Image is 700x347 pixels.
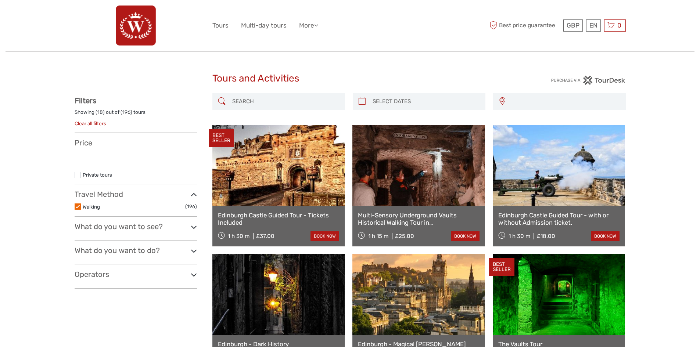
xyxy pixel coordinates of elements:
[212,73,488,84] h1: Tours and Activities
[185,202,197,211] span: (196)
[299,20,318,31] a: More
[75,109,197,120] div: Showing ( ) out of ( ) tours
[75,96,96,105] strong: Filters
[489,258,514,276] div: BEST SELLER
[586,19,601,32] div: EN
[509,233,530,239] span: 1 h 30 m
[368,233,388,239] span: 1 h 15 m
[451,231,480,241] a: book now
[75,246,197,255] h3: What do you want to do?
[83,172,112,178] a: Private tours
[75,120,106,126] a: Clear all filters
[310,231,339,241] a: book now
[551,76,625,85] img: PurchaseViaTourDesk.png
[75,222,197,231] h3: What do you want to see?
[212,20,229,31] a: Tours
[75,138,197,147] h3: Price
[616,22,622,29] span: 0
[229,95,341,108] input: SEARCH
[370,95,482,108] input: SELECT DATES
[567,22,579,29] span: GBP
[488,19,561,32] span: Best price guarantee
[358,212,480,227] a: Multi-Sensory Underground Vaults Historical Walking Tour in [GEOGRAPHIC_DATA]
[228,233,250,239] span: 1 h 30 m
[75,270,197,279] h3: Operators
[209,129,234,147] div: BEST SELLER
[218,212,340,227] a: Edinburgh Castle Guided Tour - Tickets Included
[116,6,156,46] img: 742-83ef3242-0fcf-4e4b-9c00-44b4ddc54f43_logo_big.png
[122,109,130,116] label: 196
[241,20,287,31] a: Multi-day tours
[395,233,414,239] div: £25.00
[537,233,555,239] div: £18.00
[591,231,620,241] a: book now
[256,233,274,239] div: £37.00
[498,212,620,227] a: Edinburgh Castle Guided Tour - with or without Admission ticket.
[83,204,100,210] a: Walking
[75,190,197,199] h3: Travel Method
[97,109,103,116] label: 18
